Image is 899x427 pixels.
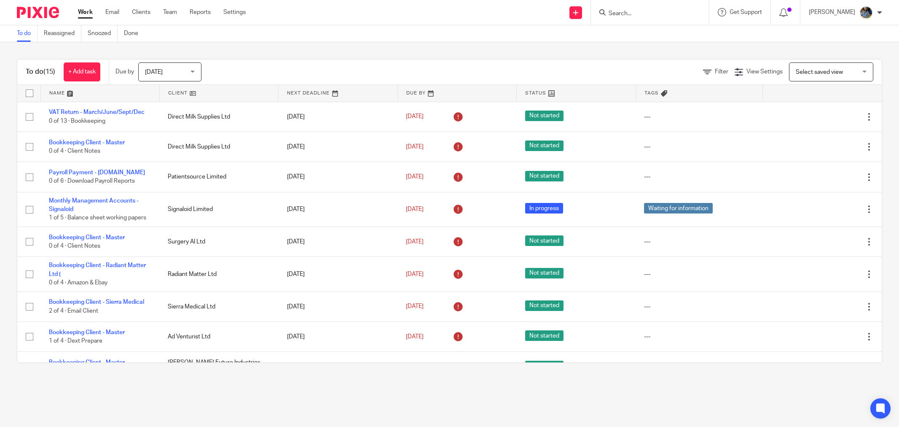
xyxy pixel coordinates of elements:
[279,292,397,322] td: [DATE]
[525,171,564,181] span: Not started
[406,144,424,150] span: [DATE]
[49,330,125,335] a: Bookkeeping Client - Master
[78,8,93,16] a: Work
[26,68,55,76] h1: To do
[49,170,145,176] a: Payroll Payment - [DOMAIN_NAME]
[644,173,754,181] div: ---
[159,102,278,132] td: Direct Milk Supplies Ltd
[406,206,424,212] span: [DATE]
[105,8,119,16] a: Email
[163,8,177,16] a: Team
[44,25,81,42] a: Reassigned
[525,203,563,213] span: In progress
[49,359,125,365] a: Bookkeeping Client - Master
[49,148,100,154] span: 0 of 4 · Client Notes
[644,270,754,278] div: ---
[115,68,134,76] p: Due by
[525,268,564,278] span: Not started
[525,141,564,151] span: Not started
[406,271,424,277] span: [DATE]
[132,8,150,16] a: Clients
[17,25,38,42] a: To do
[49,243,100,249] span: 0 of 4 · Client Notes
[159,352,278,382] td: [PERSON_NAME] Future Industries Ltd
[715,69,728,75] span: Filter
[49,215,146,221] span: 1 of 5 · Balance sheet working papers
[279,162,397,192] td: [DATE]
[49,338,102,344] span: 1 of 4 · Dext Prepare
[159,192,278,227] td: Signaloid Limited
[49,280,107,286] span: 0 of 4 · Amazon & Ebay
[525,300,564,311] span: Not started
[49,178,135,184] span: 0 of 6 · Download Payroll Reports
[49,198,139,212] a: Monthly Management Accounts - Signaloid
[43,68,55,75] span: (15)
[525,111,564,121] span: Not started
[49,140,125,146] a: Bookkeeping Client - Master
[746,69,783,75] span: View Settings
[159,162,278,192] td: Patientsource Limited
[279,227,397,257] td: [DATE]
[49,109,145,115] a: VAT Return - March/June/Sept/Dec
[279,352,397,382] td: [DATE]
[406,239,424,245] span: [DATE]
[525,330,564,341] span: Not started
[49,308,98,314] span: 2 of 4 · Email Client
[159,322,278,352] td: Ad Venturist Ltd
[279,257,397,292] td: [DATE]
[525,235,564,246] span: Not started
[644,143,754,151] div: ---
[49,299,144,305] a: Bookkeeping Client - Sierra Medical
[124,25,145,42] a: Done
[49,118,105,124] span: 0 of 13 · Bookkeeping
[279,102,397,132] td: [DATE]
[88,25,118,42] a: Snoozed
[223,8,246,16] a: Settings
[279,132,397,162] td: [DATE]
[159,292,278,322] td: Sierra Medical Ltd
[406,304,424,310] span: [DATE]
[64,62,100,81] a: + Add task
[406,114,424,120] span: [DATE]
[859,6,873,19] img: Jaskaran%20Singh.jpeg
[644,332,754,341] div: ---
[279,192,397,227] td: [DATE]
[644,203,713,213] span: Waiting for information
[525,361,564,371] span: Not started
[159,257,278,292] td: Radiant Matter Ltd
[49,262,146,277] a: Bookkeeping Client - Radiant Matter Ltd (
[159,132,278,162] td: Direct Milk Supplies Ltd
[17,7,59,18] img: Pixie
[406,174,424,180] span: [DATE]
[406,334,424,340] span: [DATE]
[49,235,125,241] a: Bookkeeping Client - Master
[644,113,754,121] div: ---
[145,69,163,75] span: [DATE]
[608,10,684,18] input: Search
[730,9,762,15] span: Get Support
[159,227,278,257] td: Surgery AI Ltd
[190,8,211,16] a: Reports
[644,238,754,246] div: ---
[809,8,855,16] p: [PERSON_NAME]
[279,322,397,352] td: [DATE]
[644,91,659,95] span: Tags
[644,303,754,311] div: ---
[796,69,843,75] span: Select saved view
